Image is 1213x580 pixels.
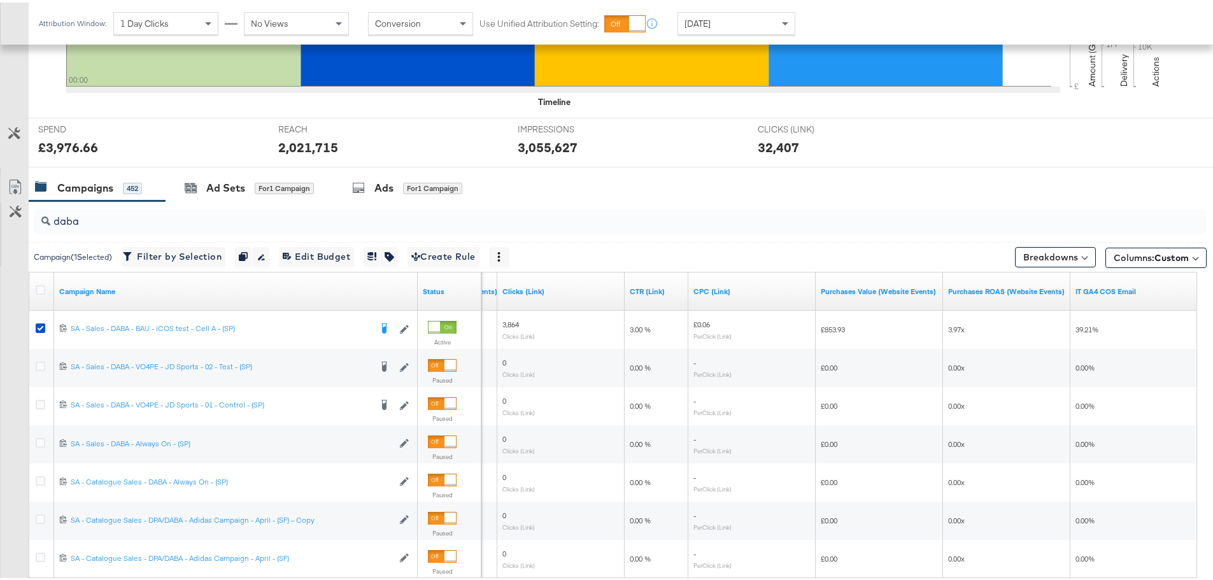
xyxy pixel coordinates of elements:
span: 3.00 % [630,322,651,332]
span: 3.97x [948,322,965,332]
label: Paused [428,412,457,420]
span: 0 [502,393,506,403]
sub: Per Click (Link) [693,406,732,414]
span: 0.00x [948,437,965,446]
button: Edit Budget [279,244,354,265]
span: Columns: [1114,249,1189,262]
text: Actions [1150,54,1161,84]
span: £0.00 [821,437,837,446]
span: REACH [278,121,374,133]
label: Paused [428,450,457,458]
div: for 1 Campaign [255,180,314,192]
button: Breakdowns [1015,244,1096,265]
span: £0.00 [821,399,837,408]
a: IT NET COS _ GA4 [1075,284,1193,294]
sub: Per Click (Link) [693,444,732,452]
span: - [693,470,696,479]
span: - [693,546,696,556]
sub: Clicks (Link) [502,483,535,490]
button: Filter by Selection [122,244,225,265]
span: - [693,432,696,441]
a: Your campaign name. [59,284,413,294]
span: - [693,393,696,403]
a: The total value of the purchase actions divided by spend tracked by your Custom Audience pixel on... [948,284,1065,294]
sub: Per Click (Link) [693,521,732,528]
div: SA - Catalogue Sales - DPA/DABA - Adidas Campaign - April - (SF) [71,551,393,561]
input: Search Campaigns by Name, ID or Objective [50,201,1099,226]
div: 2,021,715 [278,136,338,154]
a: SA - Sales - DABA - BAU - iCOS test - Cell A - (SP) [71,321,371,334]
label: Active [428,336,457,344]
span: 0.00 % [630,399,651,408]
a: SA - Catalogue Sales - DPA/DABA - Adidas Campaign - April - (SF) [71,551,393,562]
div: 452 [123,180,142,192]
label: Use Unified Attribution Setting: [479,15,599,27]
div: SA - Sales - DABA - VO4PE - JD Sports - 02 - Test - (SP) [71,359,371,369]
label: Paused [428,565,457,573]
span: No Views [251,15,288,27]
sub: Per Click (Link) [693,368,732,376]
span: CLICKS (LINK) [758,121,853,133]
span: SPEND [38,121,134,133]
span: 0.00 % [630,360,651,370]
span: £0.00 [821,475,837,485]
sub: Clicks (Link) [502,330,535,337]
span: 0.00x [948,399,965,408]
div: Ads [374,178,394,193]
span: - [693,508,696,518]
sub: Clicks (Link) [502,444,535,452]
span: £0.00 [821,513,837,523]
div: 32,407 [758,136,799,154]
span: 0.00% [1075,360,1095,370]
span: Create Rule [411,246,476,262]
text: Amount (GBP) [1086,28,1098,84]
div: Campaign ( 1 Selected) [34,249,112,260]
span: £853.93 [821,322,845,332]
span: 0.00 % [630,437,651,446]
span: Custom [1154,250,1189,261]
button: Create Rule [408,244,479,265]
sub: Clicks (Link) [502,368,535,376]
sub: Per Click (Link) [693,330,732,337]
div: Attribution Window: [38,17,107,25]
span: IMPRESSIONS [518,121,613,133]
span: 0 [502,508,506,518]
a: SA - Sales - DABA - VO4PE - JD Sports - 01 - Control - (SP) [71,397,371,410]
a: Shows the current state of your Ad Campaign. [423,284,476,294]
div: 3,055,627 [518,136,578,154]
div: Timeline [538,94,571,106]
span: 0.00x [948,360,965,370]
span: 0 [502,355,506,365]
label: Paused [428,488,457,497]
text: Delivery [1118,52,1130,84]
div: SA - Sales - DABA - Always On - (SP) [71,436,393,446]
span: Conversion [375,15,421,27]
sub: Per Click (Link) [693,483,732,490]
div: SA - Sales - DABA - BAU - iCOS test - Cell A - (SP) [71,321,371,331]
div: £3,976.66 [38,136,98,154]
span: [DATE] [685,15,711,27]
span: - [693,355,696,365]
a: The average cost for each link click you've received from your ad. [693,284,811,294]
button: Columns:Custom [1105,245,1207,265]
sub: Per Click (Link) [693,559,732,567]
a: The number of clicks on links appearing on your ad or Page that direct people to your sites off F... [502,284,620,294]
div: SA - Sales - DABA - VO4PE - JD Sports - 01 - Control - (SP) [71,397,371,407]
span: 1 Day Clicks [120,15,169,27]
div: Ad Sets [206,178,245,193]
span: 3,864 [502,317,519,327]
sub: Clicks (Link) [502,406,535,414]
span: 39.21% [1075,322,1098,332]
span: Filter by Selection [125,246,222,262]
span: 0.00% [1075,437,1095,446]
span: £0.06 [693,317,710,327]
a: SA - Sales - DABA - Always On - (SP) [71,436,393,447]
span: 0.00x [948,475,965,485]
a: SA - Catalogue Sales - DABA - Always On - (SP) [71,474,393,485]
a: SA - Catalogue Sales - DPA/DABA - Adidas Campaign - April - (SF) – Copy [71,513,393,523]
div: Campaigns [57,178,113,193]
span: 0.00 % [630,475,651,485]
div: for 1 Campaign [403,180,462,192]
